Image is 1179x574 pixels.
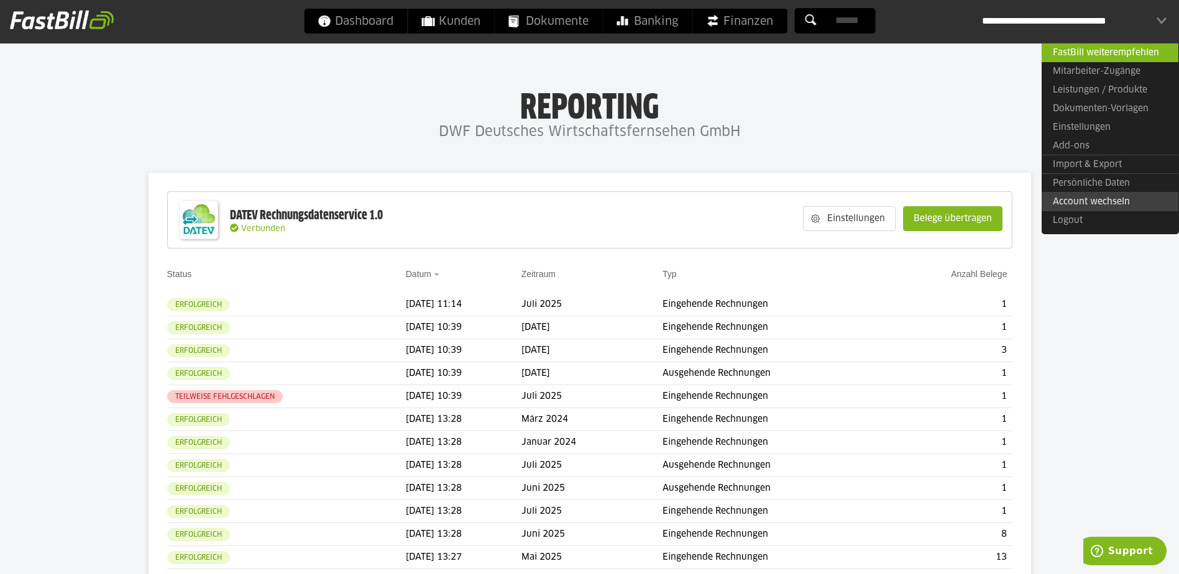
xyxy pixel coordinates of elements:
sl-badge: Erfolgreich [167,413,230,426]
td: [DATE] 13:28 [406,408,521,431]
td: Ausgehende Rechnungen [663,362,886,385]
sl-badge: Erfolgreich [167,459,230,472]
td: Eingehende Rechnungen [663,339,886,362]
td: Ausgehende Rechnungen [663,477,886,500]
td: [DATE] 10:39 [406,339,521,362]
td: 1 [886,408,1012,431]
td: Eingehende Rechnungen [663,523,886,546]
td: [DATE] 10:39 [406,385,521,408]
span: Banking [617,9,678,34]
td: 1 [886,316,1012,339]
td: Mai 2025 [521,546,663,569]
sl-badge: Erfolgreich [167,505,230,518]
a: Einstellungen [1042,118,1178,137]
sl-badge: Erfolgreich [167,551,230,564]
td: Juli 2025 [521,454,663,477]
sl-badge: Erfolgreich [167,344,230,357]
a: Dokumente [495,9,602,34]
td: [DATE] [521,316,663,339]
td: [DATE] 10:39 [406,316,521,339]
sl-badge: Erfolgreich [167,528,230,541]
td: 1 [886,293,1012,316]
td: Eingehende Rechnungen [663,546,886,569]
a: Banking [603,9,692,34]
td: Eingehende Rechnungen [663,316,886,339]
sl-badge: Erfolgreich [167,436,230,449]
a: Persönliche Daten [1042,173,1178,193]
td: 1 [886,431,1012,454]
td: Juni 2025 [521,523,663,546]
a: Account wechseln [1042,192,1178,211]
td: 1 [886,454,1012,477]
td: Eingehende Rechnungen [663,408,886,431]
td: 1 [886,362,1012,385]
td: [DATE] 10:39 [406,362,521,385]
a: Status [167,269,192,279]
td: Eingehende Rechnungen [663,431,886,454]
td: 1 [886,385,1012,408]
a: Mitarbeiter-Zugänge [1042,62,1178,81]
a: Datum [406,269,431,279]
td: [DATE] [521,339,663,362]
td: Juli 2025 [521,500,663,523]
sl-button: Einstellungen [803,206,896,231]
a: FastBill weiterempfehlen [1042,43,1178,62]
td: 3 [886,339,1012,362]
img: DATEV-Datenservice Logo [174,195,224,245]
td: [DATE] 13:28 [406,500,521,523]
a: Dashboard [304,9,407,34]
sl-badge: Erfolgreich [167,321,230,334]
h1: Reporting [124,88,1055,120]
sl-badge: Teilweise fehlgeschlagen [167,390,283,403]
a: Typ [663,269,677,279]
span: Verbunden [241,225,285,233]
td: 1 [886,477,1012,500]
a: Kunden [408,9,494,34]
td: [DATE] 13:27 [406,546,521,569]
td: Juli 2025 [521,293,663,316]
sl-badge: Erfolgreich [167,367,230,380]
span: Dokumente [508,9,589,34]
iframe: Öffnet ein Widget, in dem Sie weitere Informationen finden [1083,537,1167,568]
a: Import & Export [1042,155,1178,174]
a: Dokumenten-Vorlagen [1042,99,1178,118]
a: Finanzen [692,9,787,34]
td: 13 [886,546,1012,569]
a: Zeitraum [521,269,556,279]
a: Logout [1042,211,1178,230]
a: Anzahl Belege [951,269,1007,279]
sl-button: Belege übertragen [903,206,1002,231]
td: [DATE] 13:28 [406,431,521,454]
td: [DATE] 13:28 [406,477,521,500]
td: Juni 2025 [521,477,663,500]
td: Ausgehende Rechnungen [663,454,886,477]
td: Januar 2024 [521,431,663,454]
a: Leistungen / Produkte [1042,81,1178,99]
td: [DATE] 13:28 [406,454,521,477]
td: Juli 2025 [521,385,663,408]
span: Finanzen [706,9,773,34]
sl-badge: Erfolgreich [167,482,230,495]
span: Kunden [421,9,480,34]
td: [DATE] 13:28 [406,523,521,546]
a: Add-ons [1042,137,1178,155]
td: [DATE] 11:14 [406,293,521,316]
img: sort_desc.gif [434,273,442,276]
td: Eingehende Rechnungen [663,500,886,523]
td: 1 [886,500,1012,523]
div: DATEV Rechnungsdatenservice 1.0 [230,207,383,224]
sl-badge: Erfolgreich [167,298,230,311]
td: Eingehende Rechnungen [663,385,886,408]
td: März 2024 [521,408,663,431]
td: [DATE] [521,362,663,385]
img: fastbill_logo_white.png [10,10,114,30]
td: Eingehende Rechnungen [663,293,886,316]
td: 8 [886,523,1012,546]
span: Dashboard [318,9,393,34]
